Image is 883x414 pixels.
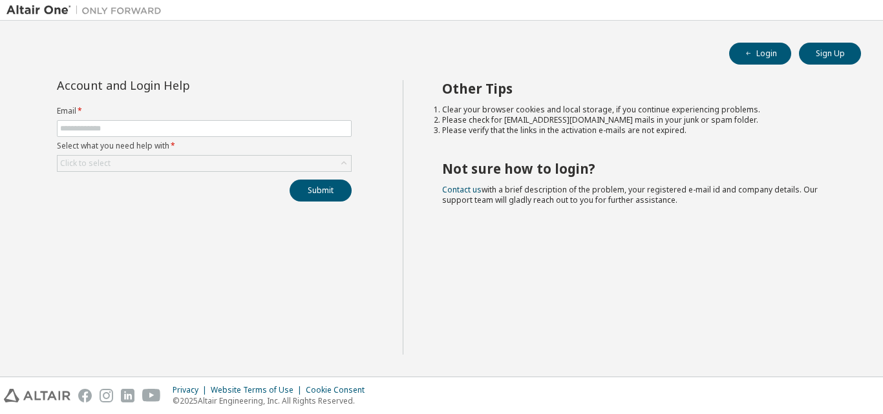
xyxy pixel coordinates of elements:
[142,389,161,402] img: youtube.svg
[58,156,351,171] div: Click to select
[442,160,838,177] h2: Not sure how to login?
[173,395,372,406] p: © 2025 Altair Engineering, Inc. All Rights Reserved.
[442,105,838,115] li: Clear your browser cookies and local storage, if you continue experiencing problems.
[442,80,838,97] h2: Other Tips
[729,43,791,65] button: Login
[57,141,352,151] label: Select what you need help with
[442,115,838,125] li: Please check for [EMAIL_ADDRESS][DOMAIN_NAME] mails in your junk or spam folder.
[100,389,113,402] img: instagram.svg
[121,389,134,402] img: linkedin.svg
[173,385,211,395] div: Privacy
[60,158,111,169] div: Click to select
[799,43,861,65] button: Sign Up
[4,389,70,402] img: altair_logo.svg
[442,125,838,136] li: Please verify that the links in the activation e-mails are not expired.
[290,180,352,202] button: Submit
[442,184,482,195] a: Contact us
[57,80,293,90] div: Account and Login Help
[6,4,168,17] img: Altair One
[211,385,306,395] div: Website Terms of Use
[78,389,92,402] img: facebook.svg
[442,184,818,205] span: with a brief description of the problem, your registered e-mail id and company details. Our suppo...
[306,385,372,395] div: Cookie Consent
[57,106,352,116] label: Email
